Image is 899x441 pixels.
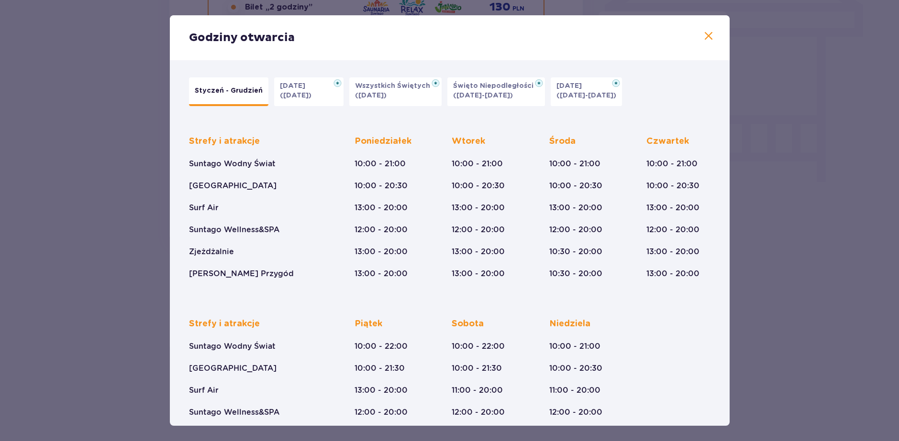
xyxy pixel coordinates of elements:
[189,136,260,147] p: Strefy i atrakcje
[549,363,602,374] p: 10:00 - 20:30
[452,269,505,279] p: 13:00 - 20:00
[556,81,588,91] p: [DATE]
[189,225,279,235] p: Suntago Wellness&SPA
[646,181,699,191] p: 10:00 - 20:30
[549,159,600,169] p: 10:00 - 21:00
[189,318,260,330] p: Strefy i atrakcje
[355,159,406,169] p: 10:00 - 21:00
[549,385,600,396] p: 11:00 - 20:00
[189,269,294,279] p: [PERSON_NAME] Przygód
[355,91,387,100] p: ([DATE])
[195,86,263,96] p: Styczeń - Grudzień
[189,181,277,191] p: [GEOGRAPHIC_DATA]
[355,181,408,191] p: 10:00 - 20:30
[355,269,408,279] p: 13:00 - 20:00
[355,81,436,91] p: Wszystkich Świętych
[646,159,698,169] p: 10:00 - 21:00
[447,77,545,106] button: Święto Niepodległości([DATE]-[DATE])
[452,181,505,191] p: 10:00 - 20:30
[349,77,442,106] button: Wszystkich Świętych([DATE])
[355,225,408,235] p: 12:00 - 20:00
[452,318,484,330] p: Sobota
[549,225,602,235] p: 12:00 - 20:00
[280,81,311,91] p: [DATE]
[452,341,505,352] p: 10:00 - 22:00
[452,225,505,235] p: 12:00 - 20:00
[355,363,405,374] p: 10:00 - 21:30
[646,247,699,257] p: 13:00 - 20:00
[189,203,219,213] p: Surf Air
[556,91,616,100] p: ([DATE]-[DATE])
[549,136,576,147] p: Środa
[189,77,268,106] button: Styczeń - Grudzień
[549,269,602,279] p: 10:30 - 20:00
[452,159,503,169] p: 10:00 - 21:00
[355,136,411,147] p: Poniedziałek
[549,247,602,257] p: 10:30 - 20:00
[453,81,539,91] p: Święto Niepodległości
[452,136,485,147] p: Wtorek
[549,318,590,330] p: Niedziela
[549,181,602,191] p: 10:00 - 20:30
[189,363,277,374] p: [GEOGRAPHIC_DATA]
[452,385,503,396] p: 11:00 - 20:00
[189,385,219,396] p: Surf Air
[355,341,408,352] p: 10:00 - 22:00
[355,247,408,257] p: 13:00 - 20:00
[274,77,344,106] button: [DATE]([DATE])
[189,247,234,257] p: Zjeżdżalnie
[646,136,689,147] p: Czwartek
[355,385,408,396] p: 13:00 - 20:00
[453,91,513,100] p: ([DATE]-[DATE])
[189,159,276,169] p: Suntago Wodny Świat
[452,203,505,213] p: 13:00 - 20:00
[549,203,602,213] p: 13:00 - 20:00
[551,77,622,106] button: [DATE]([DATE]-[DATE])
[452,407,505,418] p: 12:00 - 20:00
[646,225,699,235] p: 12:00 - 20:00
[549,407,602,418] p: 12:00 - 20:00
[189,341,276,352] p: Suntago Wodny Świat
[549,341,600,352] p: 10:00 - 21:00
[355,407,408,418] p: 12:00 - 20:00
[280,91,311,100] p: ([DATE])
[452,363,502,374] p: 10:00 - 21:30
[355,203,408,213] p: 13:00 - 20:00
[452,247,505,257] p: 13:00 - 20:00
[189,31,295,45] p: Godziny otwarcia
[189,407,279,418] p: Suntago Wellness&SPA
[646,203,699,213] p: 13:00 - 20:00
[646,269,699,279] p: 13:00 - 20:00
[355,318,382,330] p: Piątek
